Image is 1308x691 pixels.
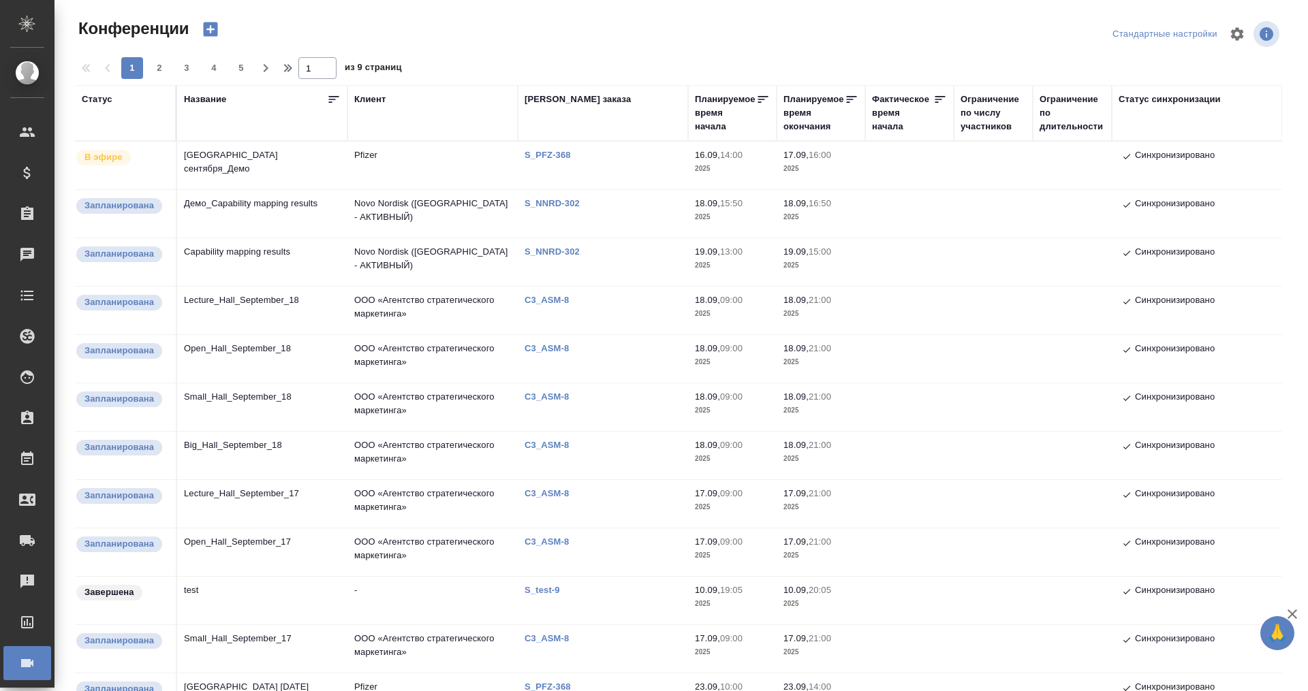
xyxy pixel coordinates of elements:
[695,355,770,369] p: 2025
[525,391,579,402] a: C3_ASM-8
[695,633,720,643] p: 17.09,
[720,198,743,208] p: 15:50
[872,93,933,133] div: Фактическое время начала
[230,57,252,79] button: 5
[809,440,831,450] p: 21:00
[149,61,170,75] span: 2
[354,93,386,106] div: Клиент
[84,537,154,551] p: Запланирована
[525,488,579,498] a: C3_ASM-8
[1135,583,1215,600] p: Синхронизировано
[347,190,518,238] td: Novo Nordisk ([GEOGRAPHIC_DATA] - АКТИВНЫЙ)
[1040,93,1105,133] div: Ограничение по длительности
[525,295,579,305] p: C3_ASM-8
[525,93,631,106] div: [PERSON_NAME] заказа
[84,489,154,502] p: Запланирована
[695,488,720,498] p: 17.09,
[961,93,1026,133] div: Ограничение по числу участников
[783,597,858,611] p: 2025
[194,18,227,41] button: Создать
[720,536,743,547] p: 09:00
[809,633,831,643] p: 21:00
[177,432,347,479] td: Big_Hall_September_18
[695,549,770,562] p: 2025
[695,150,720,160] p: 16.09,
[525,440,579,450] p: C3_ASM-8
[347,383,518,431] td: ООО «Агентство стратегического маркетинга»
[84,150,123,164] p: В эфире
[695,93,756,133] div: Планируемое время начала
[177,480,347,528] td: Lecture_Hall_September_17
[347,432,518,479] td: ООО «Агентство стратегического маркетинга»
[809,536,831,547] p: 21:00
[177,238,347,286] td: Capability mapping results
[720,633,743,643] p: 09:00
[1135,438,1215,455] p: Синхронизировано
[1260,616,1294,650] button: 🙏
[1221,18,1253,50] span: Настроить таблицу
[347,577,518,624] td: -
[809,585,831,595] p: 20:05
[75,18,189,39] span: Конференции
[525,198,590,208] a: S_NNRD-302
[783,500,858,514] p: 2025
[695,391,720,402] p: 18.09,
[809,295,831,305] p: 21:00
[1135,293,1215,310] p: Синхронизировано
[695,452,770,466] p: 2025
[176,61,198,75] span: 3
[203,61,225,75] span: 4
[695,210,770,224] p: 2025
[176,57,198,79] button: 3
[720,585,743,595] p: 19:05
[783,343,809,353] p: 18.09,
[783,452,858,466] p: 2025
[345,59,402,79] span: из 9 страниц
[177,577,347,624] td: test
[1135,342,1215,358] p: Синхронизировано
[84,344,154,357] p: Запланирована
[695,536,720,547] p: 17.09,
[347,480,518,528] td: ООО «Агентство стратегического маркетинга»
[1135,148,1215,165] p: Синхронизировано
[84,199,154,212] p: Запланирована
[84,295,154,309] p: Запланирована
[177,142,347,189] td: [GEOGRAPHIC_DATA] сентября_Демо
[347,142,518,189] td: Pfizer
[525,246,590,257] a: S_NNRD-302
[177,190,347,238] td: Демо_Capability mapping results
[525,343,579,353] a: C3_ASM-8
[1119,93,1221,106] div: Статус синхронизации
[177,335,347,383] td: Open_Hall_September_18
[695,162,770,176] p: 2025
[525,633,579,643] a: C3_ASM-8
[1135,487,1215,503] p: Синхронизировано
[720,488,743,498] p: 09:00
[783,404,858,417] p: 2025
[783,440,809,450] p: 18.09,
[695,259,770,272] p: 2025
[783,93,845,133] div: Планируемое время окончания
[177,287,347,334] td: Lecture_Hall_September_18
[1135,245,1215,261] p: Синхронизировано
[525,536,579,547] a: C3_ASM-8
[347,528,518,576] td: ООО «Агентство стратегического маркетинга»
[347,287,518,334] td: ООО «Агентство стратегического маркетинга»
[149,57,170,79] button: 2
[783,585,809,595] p: 10.09,
[525,585,570,595] p: S_test-9
[783,391,809,402] p: 18.09,
[783,210,858,224] p: 2025
[347,625,518,673] td: ООО «Агентство стратегического маркетинга»
[695,246,720,257] p: 19.09,
[695,307,770,321] p: 2025
[177,528,347,576] td: Open_Hall_September_17
[695,500,770,514] p: 2025
[1109,24,1221,45] div: split button
[695,343,720,353] p: 18.09,
[720,246,743,257] p: 13:00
